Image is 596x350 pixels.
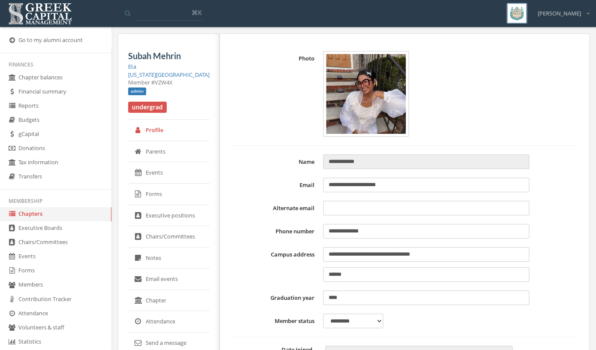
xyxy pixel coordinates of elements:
[128,63,136,70] a: Eta
[128,269,210,290] a: Email events
[233,178,319,192] label: Email
[128,226,210,247] a: Chairs/Committees
[233,154,319,169] label: Name
[128,87,146,95] span: admin
[128,71,210,78] a: [US_STATE][GEOGRAPHIC_DATA]
[192,8,202,17] span: ⌘K
[233,290,319,305] label: Graduation year
[538,9,581,18] span: [PERSON_NAME]
[128,141,210,163] a: Parents
[128,205,210,226] a: Executive positions
[233,201,319,215] label: Alternate email
[128,162,210,184] a: Events
[128,102,167,113] span: undergrad
[128,120,210,141] a: Profile
[233,224,319,238] label: Phone number
[233,314,319,328] label: Member status
[128,78,210,87] div: Member #
[128,51,181,61] span: Subah Mehrin
[233,51,319,137] label: Photo
[128,311,210,332] a: Attendance
[155,78,173,86] span: VZW4X
[128,184,210,205] a: Forms
[128,247,210,269] a: Notes
[233,247,319,282] label: Campus address
[532,3,590,18] div: [PERSON_NAME]
[128,290,210,311] a: Chapter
